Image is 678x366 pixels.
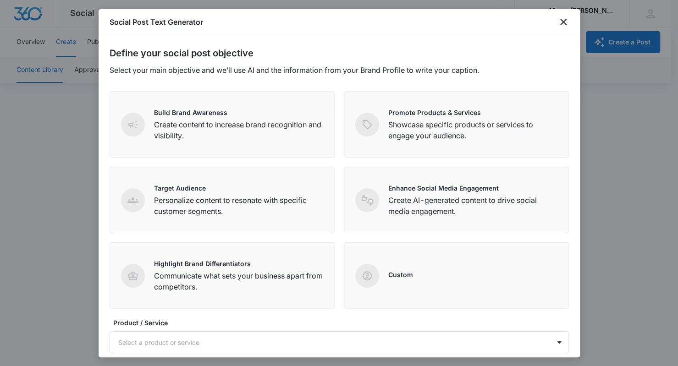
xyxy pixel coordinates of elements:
p: Showcase specific products or services to engage your audience. [388,119,557,141]
h2: Define your social post objective [110,46,569,60]
p: Enhance Social Media Engagement [388,183,557,193]
p: Personalize content to resonate with specific customer segments. [154,195,323,217]
p: Create AI-generated content to drive social media engagement. [388,195,557,217]
p: Communicate what sets your business apart from competitors. [154,270,323,292]
p: Select your main objective and we’ll use AI and the information from your Brand Profile to write ... [110,65,569,76]
p: Custom [388,270,413,279]
button: close [558,16,569,27]
p: Highlight Brand Differentiators [154,259,323,268]
p: Build Brand Awareness [154,108,323,117]
p: Promote Products & Services [388,108,557,117]
p: Create content to increase brand recognition and visibility. [154,119,323,141]
h1: Social Post Text Generator [110,16,203,27]
label: Product / Service [113,318,573,328]
p: Target Audience [154,183,323,193]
